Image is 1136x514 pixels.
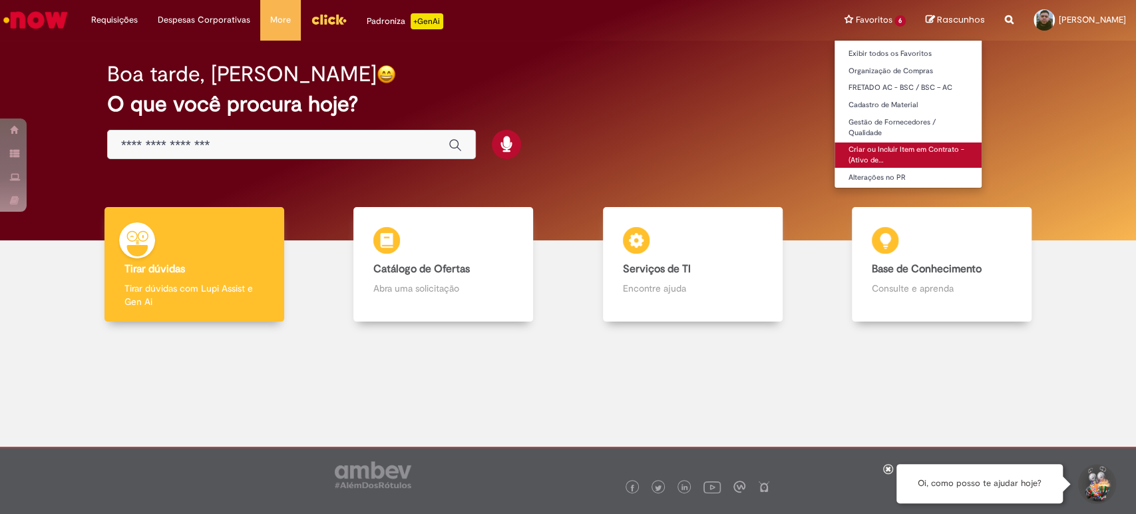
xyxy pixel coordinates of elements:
a: Tirar dúvidas Tirar dúvidas com Lupi Assist e Gen Ai [70,207,319,322]
img: logo_footer_twitter.png [655,485,662,491]
img: happy-face.png [377,65,396,84]
img: ServiceNow [1,7,70,33]
a: Organização de Compras [835,64,982,79]
a: Base de Conhecimento Consulte e aprenda [817,207,1066,322]
span: Requisições [91,13,138,27]
span: Favoritos [855,13,892,27]
img: logo_footer_youtube.png [703,478,721,495]
p: Tirar dúvidas com Lupi Assist e Gen Ai [124,282,264,308]
h2: Boa tarde, [PERSON_NAME] [107,63,377,86]
span: [PERSON_NAME] [1059,14,1126,25]
a: Rascunhos [926,14,985,27]
img: logo_footer_naosei.png [758,481,770,493]
p: Consulte e aprenda [872,282,1012,295]
a: Catálogo de Ofertas Abra uma solicitação [319,207,568,322]
b: Catálogo de Ofertas [373,262,470,276]
a: FRETADO AC - BSC / BSC – AC [835,81,982,95]
img: click_logo_yellow_360x200.png [311,9,347,29]
p: Abra uma solicitação [373,282,513,295]
span: More [270,13,291,27]
ul: Favoritos [834,40,982,188]
a: Criar ou Incluir Item em Contrato - (Ativo de… [835,142,982,167]
div: Oi, como posso te ajudar hoje? [896,464,1063,503]
a: Alterações no PR [835,170,982,185]
span: 6 [894,15,906,27]
b: Serviços de TI [623,262,691,276]
img: logo_footer_linkedin.png [681,484,688,492]
a: Exibir todos os Favoritos [835,47,982,61]
a: Serviços de TI Encontre ajuda [568,207,817,322]
span: Despesas Corporativas [158,13,250,27]
p: +GenAi [411,13,443,29]
b: Base de Conhecimento [872,262,982,276]
div: Padroniza [367,13,443,29]
img: logo_footer_workplace.png [733,481,745,493]
button: Iniciar Conversa de Suporte [1076,464,1116,504]
b: Tirar dúvidas [124,262,185,276]
img: logo_footer_facebook.png [629,485,636,491]
span: Rascunhos [937,13,985,26]
img: logo_footer_ambev_rotulo_gray.png [335,461,411,488]
a: Cadastro de Material [835,98,982,113]
h2: O que você procura hoje? [107,93,1029,116]
a: Gestão de Fornecedores / Qualidade [835,115,982,140]
p: Encontre ajuda [623,282,763,295]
